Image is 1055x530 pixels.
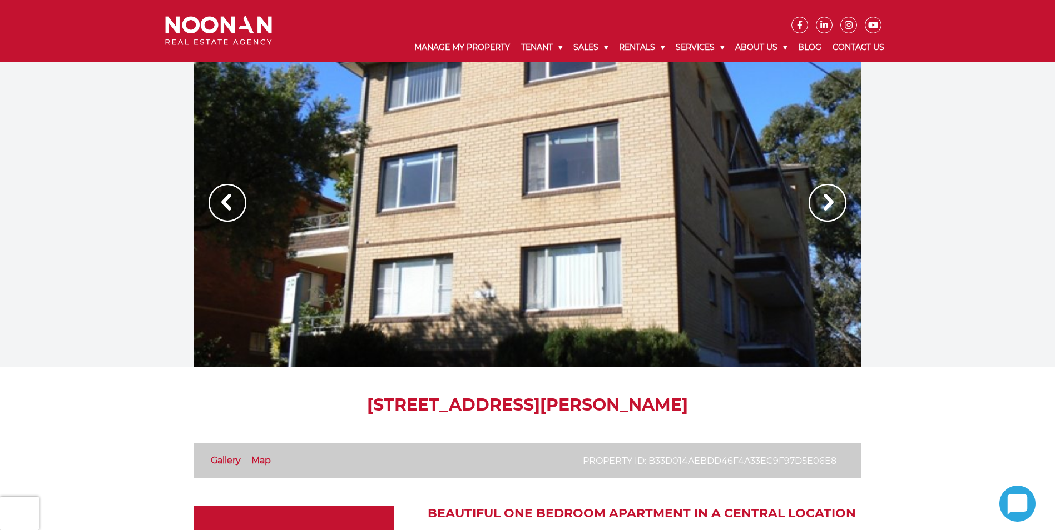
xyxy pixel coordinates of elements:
[827,33,890,62] a: Contact Us
[809,184,846,222] img: Arrow slider
[251,455,271,466] a: Map
[165,16,272,46] img: Noonan Real Estate Agency
[211,455,241,466] a: Gallery
[428,506,861,521] h2: Beautiful One Bedroom Apartment In A Central Location
[613,33,670,62] a: Rentals
[670,33,730,62] a: Services
[516,33,568,62] a: Tenant
[209,184,246,222] img: Arrow slider
[583,454,836,468] p: Property ID: b33d014aebdd46f4a33ec9f97d5e06e8
[568,33,613,62] a: Sales
[730,33,793,62] a: About Us
[793,33,827,62] a: Blog
[409,33,516,62] a: Manage My Property
[194,395,861,415] h1: [STREET_ADDRESS][PERSON_NAME]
